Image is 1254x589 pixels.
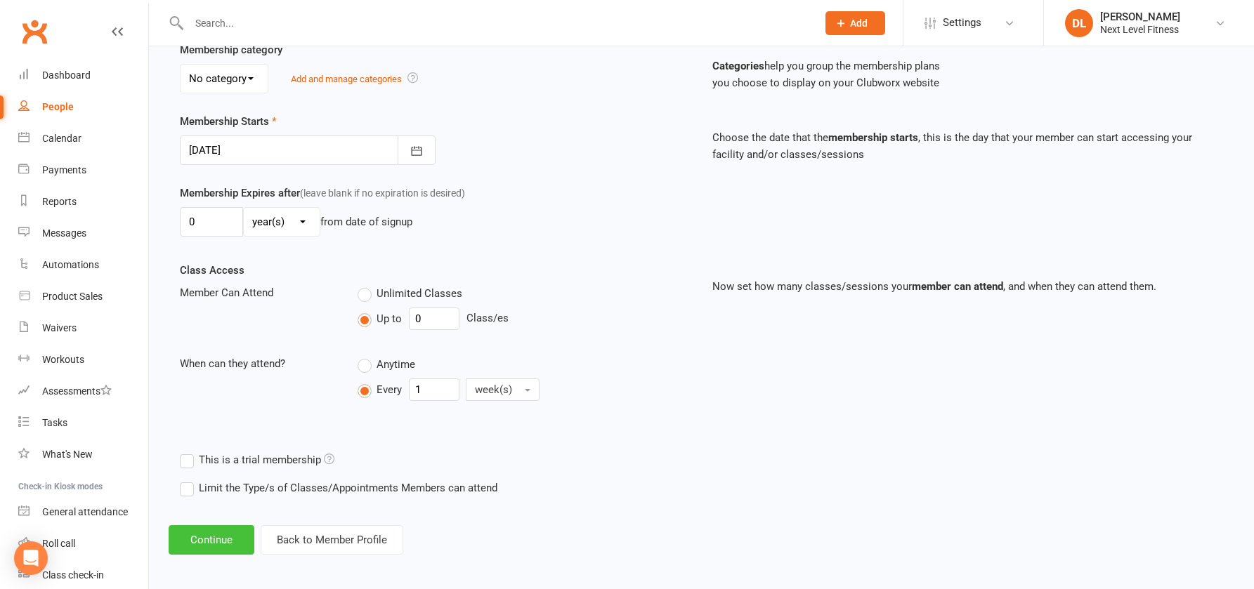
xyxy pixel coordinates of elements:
strong: membership starts [828,131,918,144]
button: week(s) [466,378,540,401]
a: Tasks [18,407,148,439]
a: Roll call [18,528,148,560]
a: Automations [18,249,148,281]
span: Anytime [377,356,415,371]
a: Calendar [18,123,148,154]
p: Now set how many classes/sessions your , and when they can attend them. [712,278,1224,295]
a: Dashboard [18,60,148,91]
label: Limit the Type/s of Classes/Appointments Members can attend [180,479,497,496]
div: Reports [42,196,77,207]
div: What's New [42,449,93,460]
div: Waivers [42,322,77,333]
div: from date of signup [320,213,412,230]
span: Every [377,381,402,396]
div: When can they attend? [169,355,347,372]
button: Continue [169,525,254,555]
span: (leave blank if no expiration is desired) [300,187,465,199]
span: Settings [943,7,981,39]
button: Back to Member Profile [261,525,403,555]
div: Assessments [42,385,112,397]
div: Automations [42,259,99,270]
a: Product Sales [18,281,148,312]
div: Product Sales [42,291,103,302]
div: Tasks [42,417,67,428]
div: People [42,101,74,112]
a: Waivers [18,312,148,344]
label: Membership Expires after [180,185,465,201]
button: Add [825,11,885,35]
div: Payments [42,164,86,176]
div: Dashboard [42,70,91,81]
div: Next Level Fitness [1100,23,1180,36]
div: General attendance [42,506,128,517]
a: Reports [18,186,148,218]
label: Membership Starts [180,113,277,130]
label: Class Access [180,262,244,279]
div: DL [1065,9,1093,37]
div: Roll call [42,538,75,549]
a: Assessments [18,376,148,407]
a: General attendance kiosk mode [18,496,148,528]
a: Clubworx [17,14,52,49]
div: Workouts [42,354,84,365]
a: Workouts [18,344,148,376]
span: Up to [377,310,402,325]
div: [PERSON_NAME] [1100,11,1180,23]
input: Search... [185,13,807,33]
div: Calendar [42,133,81,144]
div: Class check-in [42,569,104,581]
div: Member Can Attend [169,284,347,301]
span: Add [850,18,868,29]
a: Payments [18,154,148,186]
a: Messages [18,218,148,249]
div: Open Intercom Messenger [14,541,48,575]
a: People [18,91,148,123]
a: Add and manage categories [291,74,402,84]
p: help you group the membership plans you choose to display on your Clubworx website [712,58,1224,91]
label: This is a trial membership [180,451,334,468]
strong: member can attend [912,280,1003,293]
div: Class/es [358,307,691,330]
span: week(s) [475,383,512,396]
div: Messages [42,227,86,239]
a: What's New [18,439,148,470]
p: Choose the date that the , this is the day that your member can start accessing your facility and... [712,129,1224,163]
span: Unlimited Classes [377,285,462,300]
strong: Categories [712,60,764,72]
label: Membership category [180,41,282,58]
